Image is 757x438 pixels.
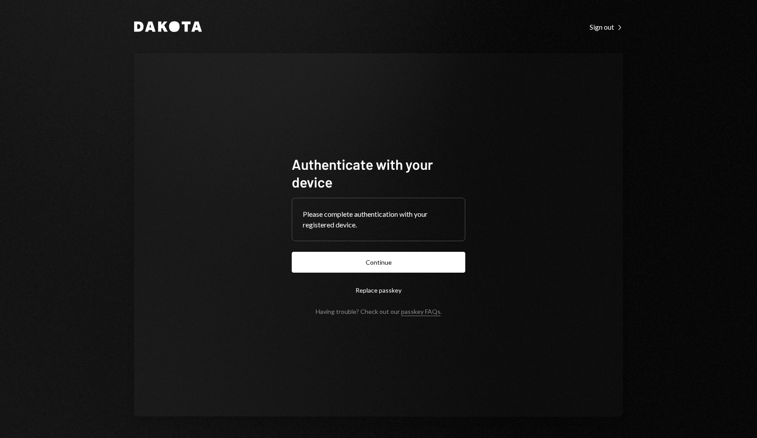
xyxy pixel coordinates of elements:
[292,280,465,301] button: Replace passkey
[590,23,623,31] div: Sign out
[292,252,465,273] button: Continue
[590,22,623,31] a: Sign out
[316,308,442,315] div: Having trouble? Check out our .
[292,155,465,191] h1: Authenticate with your device
[401,308,440,316] a: passkey FAQs
[303,209,454,230] div: Please complete authentication with your registered device.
